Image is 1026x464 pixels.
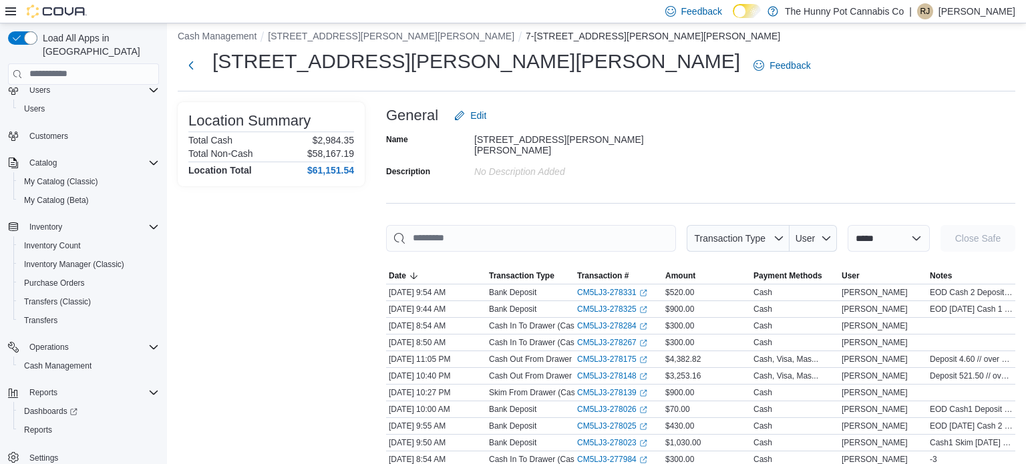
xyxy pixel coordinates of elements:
span: Dashboards [24,406,77,417]
span: Inventory Manager (Classic) [19,256,159,272]
svg: External link [639,439,647,447]
div: Cash, Visa, Mas... [753,354,818,365]
a: Feedback [748,52,816,79]
svg: External link [639,389,647,397]
a: Transfers (Classic) [19,294,96,310]
p: Bank Deposit [489,304,536,314]
span: Catalog [24,155,159,171]
span: Users [19,101,159,117]
button: Transaction # [574,268,663,284]
svg: External link [639,289,647,297]
a: CM5LJ3-278267External link [577,337,647,348]
span: [PERSON_NAME] [842,387,908,398]
a: CM5LJ3-278023External link [577,437,647,448]
a: CM5LJ3-278025External link [577,421,647,431]
span: My Catalog (Beta) [19,192,159,208]
span: Customers [29,131,68,142]
span: Transaction Type [489,270,554,281]
svg: External link [639,306,647,314]
span: Inventory Count [24,240,81,251]
div: [DATE] 8:50 AM [386,334,486,351]
h6: Total Non-Cash [188,148,253,159]
svg: External link [639,339,647,347]
div: [DATE] 9:50 AM [386,435,486,451]
div: No Description added [474,161,653,177]
button: User [790,225,837,252]
span: Inventory Count [19,238,159,254]
span: $70.00 [665,404,690,415]
a: Customers [24,128,73,144]
span: Deposit 4.60 // over 0.22 [930,354,1013,365]
div: [DATE] 9:54 AM [386,284,486,300]
svg: External link [639,406,647,414]
a: My Catalog (Classic) [19,174,104,190]
div: Cash [753,404,772,415]
span: [PERSON_NAME] [842,421,908,431]
p: | [909,3,912,19]
div: [DATE] 10:27 PM [386,385,486,401]
button: Edit [449,102,492,129]
span: Date [389,270,406,281]
span: Operations [24,339,159,355]
span: Cash Management [19,358,159,374]
div: [DATE] 9:44 AM [386,301,486,317]
span: Inventory [29,222,62,232]
button: Transfers [13,311,164,330]
a: CM5LJ3-278325External link [577,304,647,314]
div: Cash, Visa, Mas... [753,371,818,381]
h1: [STREET_ADDRESS][PERSON_NAME][PERSON_NAME] [212,48,740,75]
a: CM5LJ3-278148External link [577,371,647,381]
a: CM5LJ3-278139External link [577,387,647,398]
span: Payment Methods [753,270,822,281]
span: EOD [DATE] Cash 2 Deposit 1x50 19x20 [930,421,1013,431]
div: Cash [753,337,772,348]
a: CM5LJ3-278026External link [577,404,647,415]
button: Next [178,52,204,79]
button: Customers [3,126,164,146]
span: $900.00 [665,387,694,398]
button: Users [13,99,164,118]
button: Transfers (Classic) [13,292,164,311]
span: Transfers (Classic) [24,296,91,307]
span: Reports [24,425,52,435]
button: Date [386,268,486,284]
div: Richelle Jarrett [917,3,933,19]
span: Deposit 521.50 // over 9.75 to rectify [DATE] discrepancy [930,371,1013,381]
span: $4,382.82 [665,354,701,365]
button: Purchase Orders [13,274,164,292]
img: Cova [27,5,87,18]
svg: External link [639,456,647,464]
span: My Catalog (Classic) [24,176,98,187]
span: Users [24,82,159,98]
a: Inventory Manager (Classic) [19,256,130,272]
a: Transfers [19,312,63,328]
button: Catalog [3,154,164,172]
span: [PERSON_NAME] [842,437,908,448]
span: Transaction # [577,270,629,281]
div: Cash [753,304,772,314]
p: Cash In To Drawer (Cash 2) [489,320,588,331]
button: Inventory [24,219,67,235]
span: Close Safe [955,232,1001,245]
button: Inventory Count [13,236,164,255]
p: Cash Out From Drawer (Cash 1) [489,354,605,365]
button: Operations [3,338,164,357]
span: Inventory Manager (Classic) [24,259,124,270]
h3: Location Summary [188,113,311,129]
button: My Catalog (Classic) [13,172,164,191]
h3: General [386,107,438,124]
p: The Hunny Pot Cannabis Co [785,3,904,19]
p: $2,984.35 [313,135,354,146]
span: [PERSON_NAME] [842,404,908,415]
span: Transfers [24,315,57,326]
span: Load All Apps in [GEOGRAPHIC_DATA] [37,31,159,58]
span: User [842,270,860,281]
p: Bank Deposit [489,437,536,448]
p: Bank Deposit [489,287,536,298]
a: Inventory Count [19,238,86,254]
div: Cash [753,320,772,331]
h6: Total Cash [188,135,232,146]
a: Dashboards [19,403,83,419]
nav: An example of EuiBreadcrumbs [178,29,1015,45]
span: $430.00 [665,421,694,431]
